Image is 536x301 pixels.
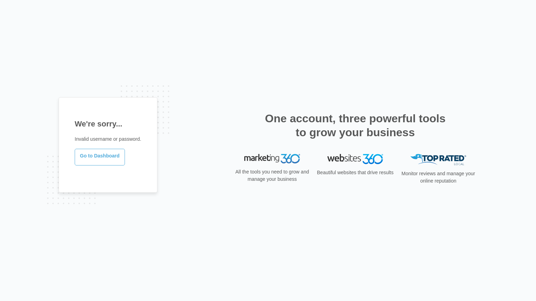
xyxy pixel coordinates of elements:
p: Beautiful websites that drive results [316,169,394,176]
h2: One account, three powerful tools to grow your business [263,111,448,139]
img: Marketing 360 [244,154,300,164]
a: Go to Dashboard [75,149,125,165]
img: Websites 360 [327,154,383,164]
p: Invalid username or password. [75,136,141,143]
h1: We're sorry... [75,118,141,130]
img: Top Rated Local [410,154,466,165]
p: Monitor reviews and manage your online reputation [399,170,477,185]
p: All the tools you need to grow and manage your business [233,168,311,183]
